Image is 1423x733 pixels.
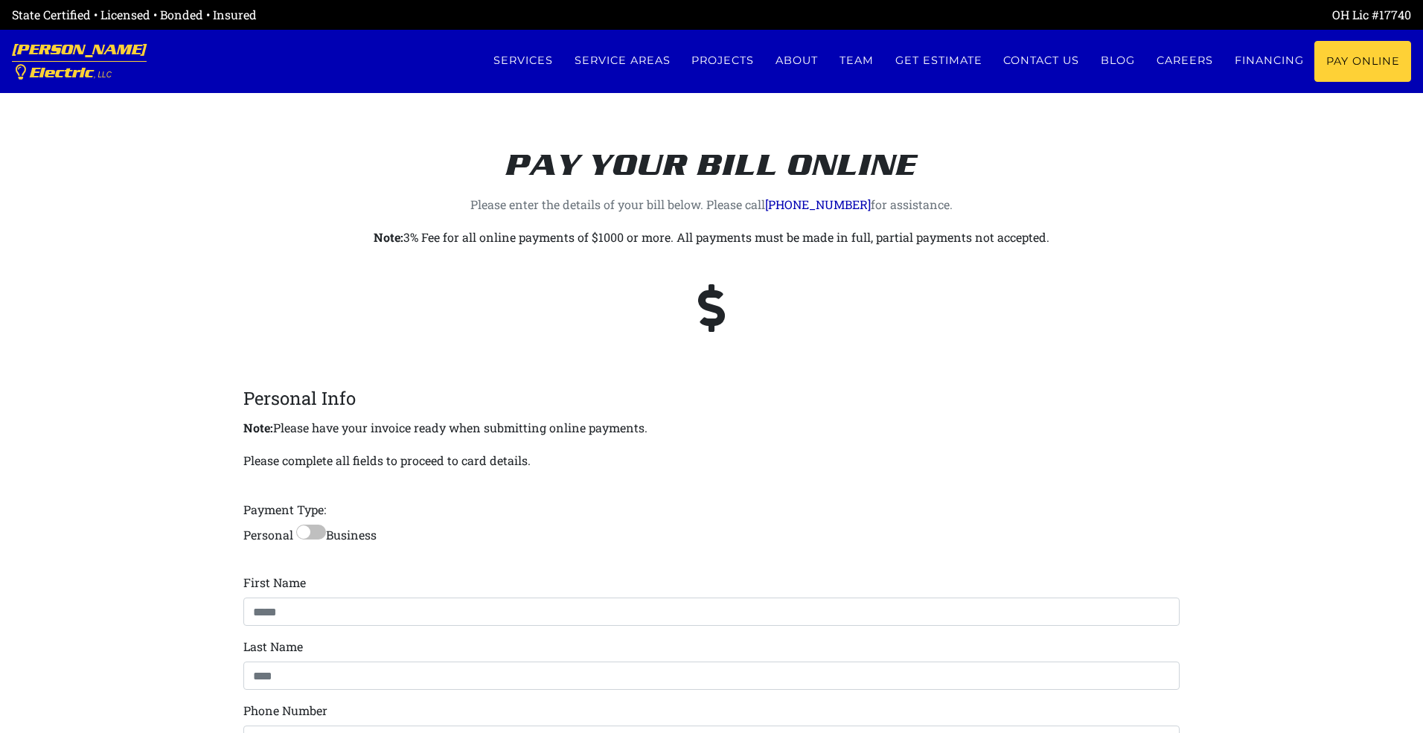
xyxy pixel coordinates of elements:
p: Please have your invoice ready when submitting online payments. [243,417,1180,438]
a: Get estimate [884,41,993,80]
div: OH Lic #17740 [711,6,1411,24]
a: Projects [681,41,765,80]
div: State Certified • Licensed • Bonded • Insured [12,6,711,24]
legend: Personal Info [243,385,1180,412]
span: , LLC [94,71,112,79]
a: About [765,41,829,80]
label: Phone Number [243,702,327,720]
a: Team [829,41,885,80]
a: Careers [1146,41,1224,80]
a: Contact us [993,41,1090,80]
p: 3% Fee for all online payments of $1000 or more. All payments must be made in full, partial payme... [298,227,1125,248]
a: Blog [1090,41,1146,80]
a: Financing [1224,41,1314,80]
a: Service Areas [563,41,681,80]
a: Services [482,41,563,80]
a: [PERSON_NAME] Electric, LLC [12,30,147,93]
label: Last Name [243,638,303,656]
label: Payment Type: [243,501,326,519]
label: First Name [243,574,306,592]
p: Please complete all fields to proceed to card details. [243,450,531,471]
p: Please enter the details of your bill below. Please call for assistance. [298,194,1125,215]
a: Pay Online [1314,41,1411,82]
a: [PHONE_NUMBER] [765,196,871,212]
h2: Pay your bill online [298,112,1125,183]
strong: Note: [374,229,403,245]
strong: Note: [243,420,273,435]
